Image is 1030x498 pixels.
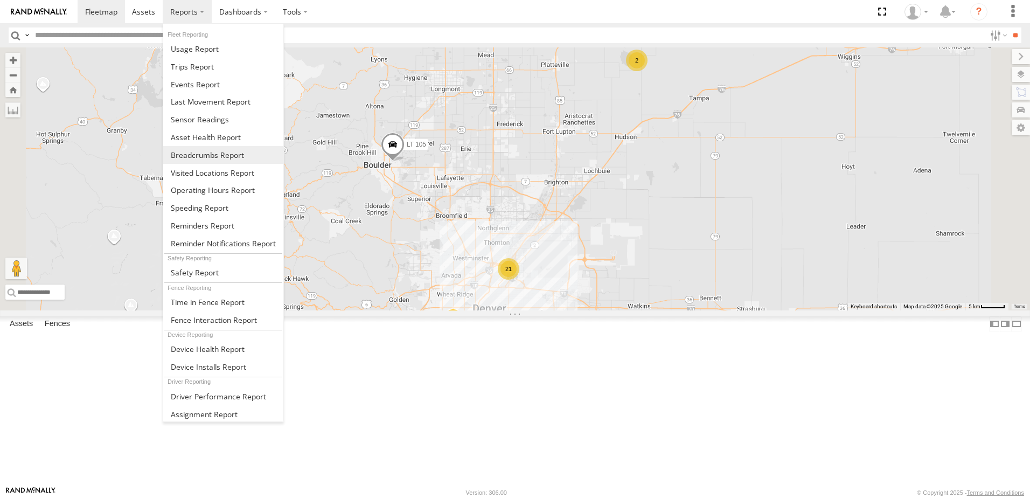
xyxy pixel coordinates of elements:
label: Dock Summary Table to the Right [1000,316,1011,332]
label: Dock Summary Table to the Left [989,316,1000,332]
a: Assignment Report [163,405,283,423]
label: Assets [4,316,38,331]
button: Zoom Home [5,82,20,97]
label: Fences [39,316,75,331]
span: 5 km [969,303,980,309]
a: Last Movement Report [163,93,283,110]
a: Safety Report [163,264,283,281]
button: Zoom out [5,67,20,82]
a: Reminders Report [163,217,283,234]
div: © Copyright 2025 - [917,489,1024,496]
label: Map Settings [1012,120,1030,135]
a: Terms (opens in new tab) [1014,305,1025,309]
a: Usage Report [163,40,283,58]
label: Measure [5,102,20,117]
label: Search Query [23,27,31,43]
a: Device Installs Report [163,358,283,376]
a: Fleet Speed Report [163,199,283,217]
i: ? [970,3,987,20]
a: Trips Report [163,58,283,75]
a: Terms and Conditions [967,489,1024,496]
a: Service Reminder Notifications Report [163,234,283,252]
div: Version: 306.00 [466,489,507,496]
a: Sensor Readings [163,110,283,128]
a: Fence Interaction Report [163,311,283,329]
span: LT 105 [407,141,426,149]
a: Full Events Report [163,75,283,93]
a: Time in Fences Report [163,293,283,311]
div: 21 [498,258,519,280]
button: Keyboard shortcuts [851,303,897,310]
label: Hide Summary Table [1011,316,1022,332]
a: Visit our Website [6,487,55,498]
label: Search Filter Options [986,27,1009,43]
a: Asset Health Report [163,128,283,146]
div: 2 [626,50,648,71]
a: Breadcrumbs Report [163,146,283,164]
a: Driver Performance Report [163,388,283,405]
button: Map Scale: 5 km per 42 pixels [965,303,1008,310]
a: Visited Locations Report [163,164,283,182]
button: Zoom in [5,53,20,67]
div: Jake Guildner [901,4,932,20]
button: Drag Pegman onto the map to open Street View [5,258,27,279]
span: Map data ©2025 Google [903,303,962,309]
img: rand-logo.svg [11,8,67,16]
a: Asset Operating Hours Report [163,181,283,199]
a: Device Health Report [163,340,283,358]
